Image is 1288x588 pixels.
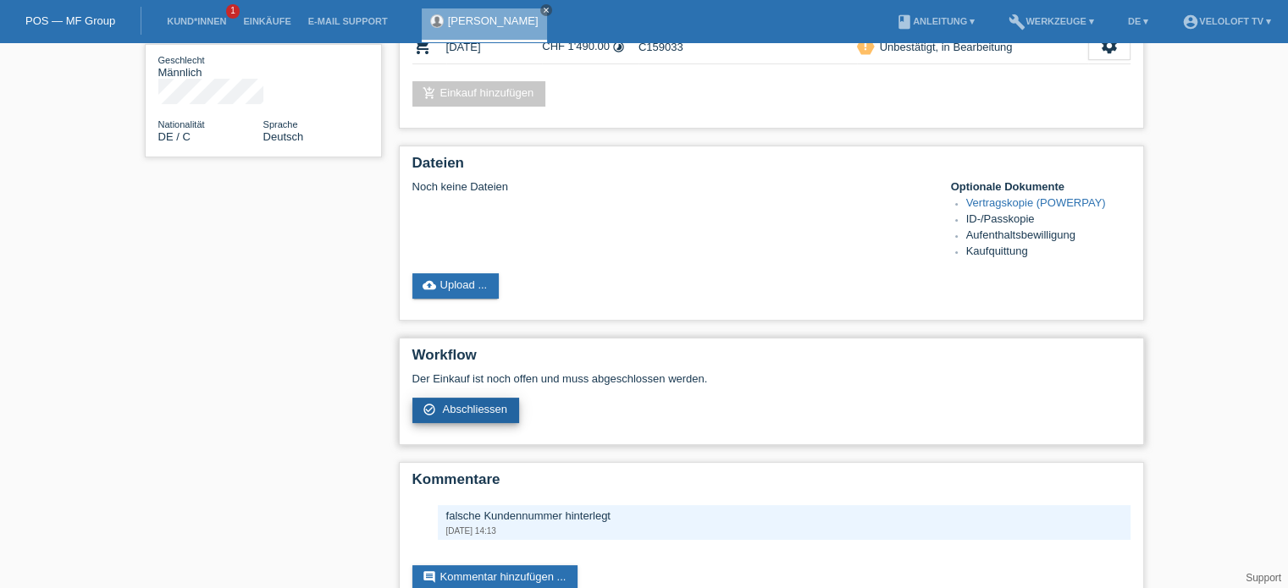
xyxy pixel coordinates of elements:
a: Vertragskopie (POWERPAY) [966,196,1106,209]
a: Support [1246,572,1281,584]
i: add_shopping_cart [423,86,436,100]
i: build [1009,14,1025,30]
span: Sprache [263,119,298,129]
td: [DATE] [446,30,543,64]
div: Unbestätigt, in Bearbeitung [875,38,1013,56]
i: settings [1100,36,1119,55]
li: ID-/Passkopie [966,212,1130,228]
span: Deutsch [263,130,304,143]
p: Der Einkauf ist noch offen und muss abgeschlossen werden. [412,372,1130,385]
div: falsche Kundennummer hinterlegt [446,509,1122,522]
span: 1 [226,4,240,19]
td: CHF 1'490.00 [542,30,638,64]
a: DE ▾ [1119,16,1157,26]
a: E-Mail Support [300,16,396,26]
i: POSP00028501 [412,36,433,56]
i: account_circle [1182,14,1199,30]
div: [DATE] 14:13 [446,526,1122,536]
i: close [542,6,550,14]
a: [PERSON_NAME] [448,14,539,27]
i: Fixe Raten (24 Raten) [612,41,625,53]
span: Deutschland / C / 10.04.2006 [158,130,191,143]
span: Nationalität [158,119,205,129]
a: account_circleVeloLoft TV ▾ [1174,16,1280,26]
a: POS — MF Group [25,14,115,27]
i: cloud_upload [423,278,436,292]
h4: Optionale Dokumente [951,180,1130,193]
td: C159033 [638,30,857,64]
h2: Workflow [412,347,1130,372]
i: comment [423,570,436,584]
div: Noch keine Dateien [412,180,930,193]
span: Geschlecht [158,55,205,65]
h2: Dateien [412,155,1130,180]
a: add_shopping_cartEinkauf hinzufügen [412,81,546,107]
span: Abschliessen [442,403,507,415]
i: check_circle_outline [423,403,436,416]
a: buildWerkzeuge ▾ [1000,16,1103,26]
div: Männlich [158,53,263,79]
a: bookAnleitung ▾ [887,16,983,26]
li: Aufenthaltsbewilligung [966,228,1130,245]
i: book [896,14,913,30]
i: priority_high [860,40,871,52]
a: check_circle_outline Abschliessen [412,398,520,423]
a: Einkäufe [235,16,299,26]
h2: Kommentare [412,471,1130,497]
a: Kund*innen [158,16,235,26]
li: Kaufquittung [966,245,1130,261]
a: close [540,4,552,16]
a: cloud_uploadUpload ... [412,273,500,299]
